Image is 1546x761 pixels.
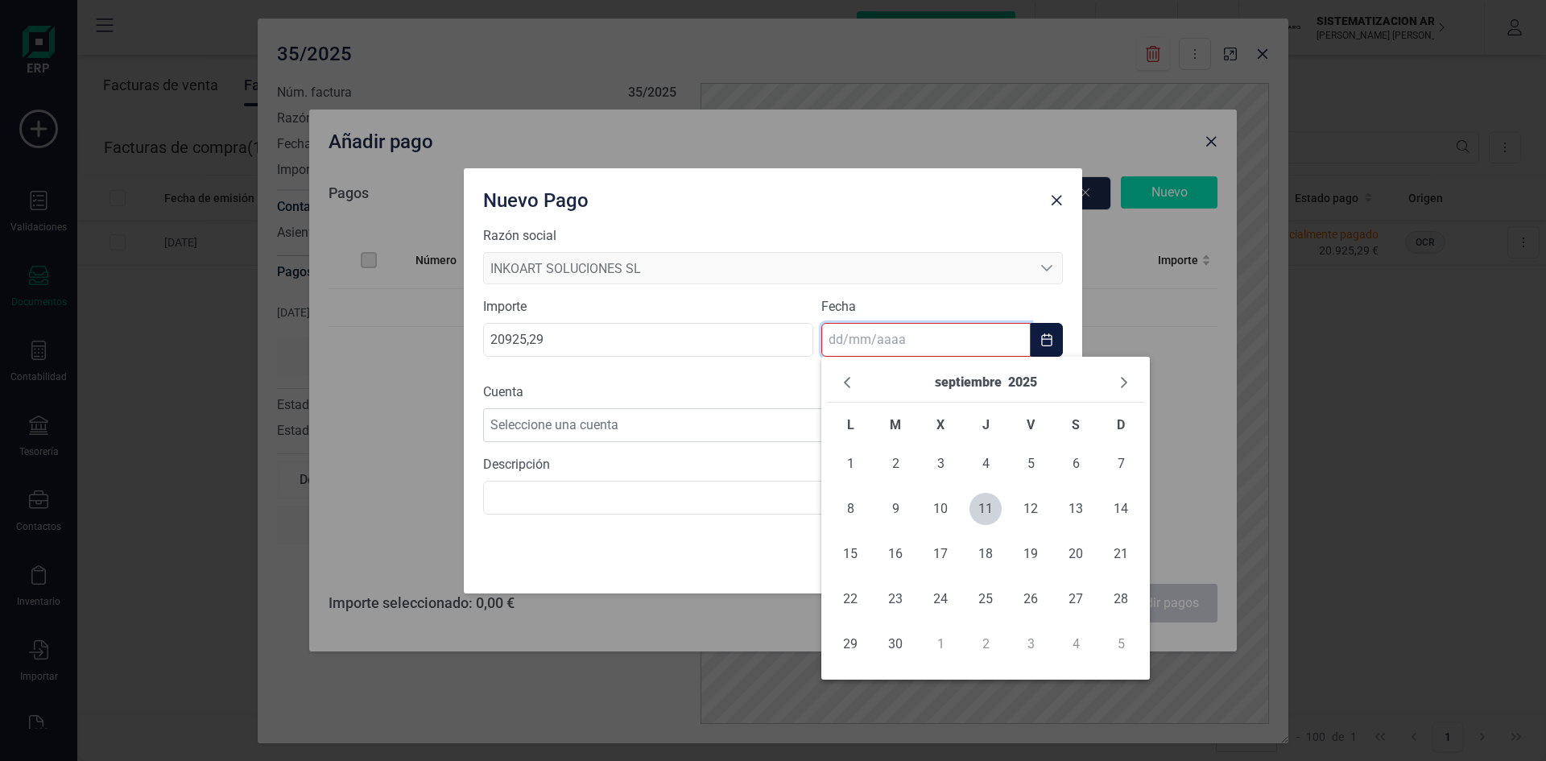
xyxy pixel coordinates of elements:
[1098,622,1143,667] td: 5
[963,486,1008,531] td: 11
[1098,486,1143,531] td: 14
[1008,531,1053,577] td: 19
[821,297,1063,316] label: Fecha
[1027,417,1035,432] span: V
[1060,538,1092,570] span: 20
[821,357,1150,680] div: Choose Date
[963,622,1008,667] td: 2
[483,383,1063,402] label: Cuenta
[1008,622,1053,667] td: 3
[834,370,860,395] button: Previous Month
[1044,188,1069,213] button: Close
[873,622,918,667] td: 30
[879,448,911,480] span: 2
[821,323,1031,357] input: dd/mm/aaaa
[477,181,1044,213] div: Nuevo Pago
[1098,441,1143,486] td: 7
[1060,583,1092,615] span: 27
[873,577,918,622] td: 23
[834,448,866,480] span: 1
[828,441,873,486] td: 1
[483,297,813,316] label: Importe
[1053,577,1098,622] td: 27
[1015,448,1047,480] span: 5
[847,417,854,432] span: L
[879,538,911,570] span: 16
[1053,486,1098,531] td: 13
[1105,538,1137,570] span: 21
[879,583,911,615] span: 23
[1105,583,1137,615] span: 28
[963,441,1008,486] td: 4
[969,583,1002,615] span: 25
[834,628,866,660] span: 29
[828,531,873,577] td: 15
[969,448,1002,480] span: 4
[1015,493,1047,525] span: 12
[1031,323,1063,357] button: Choose Date
[969,493,1002,525] span: 11
[918,441,963,486] td: 3
[483,226,556,246] label: Razón social
[834,493,866,525] span: 8
[1008,441,1053,486] td: 5
[1015,583,1047,615] span: 26
[834,538,866,570] span: 15
[828,486,873,531] td: 8
[918,486,963,531] td: 10
[1053,441,1098,486] td: 6
[834,583,866,615] span: 22
[982,417,990,432] span: J
[924,583,957,615] span: 24
[1072,417,1080,432] span: S
[936,417,945,432] span: X
[1105,493,1137,525] span: 14
[935,370,1002,395] button: Choose Month
[879,628,911,660] span: 30
[918,531,963,577] td: 17
[924,493,957,525] span: 10
[918,622,963,667] td: 1
[918,577,963,622] td: 24
[1060,493,1092,525] span: 13
[1015,538,1047,570] span: 19
[879,493,911,525] span: 9
[828,622,873,667] td: 29
[1008,370,1037,395] button: Choose Year
[1008,486,1053,531] td: 12
[963,531,1008,577] td: 18
[483,455,1063,474] label: Descripción
[1053,531,1098,577] td: 20
[1060,448,1092,480] span: 6
[1098,577,1143,622] td: 28
[873,486,918,531] td: 9
[969,538,1002,570] span: 18
[828,577,873,622] td: 22
[890,417,901,432] span: M
[484,409,1031,441] span: Seleccione una cuenta
[1098,531,1143,577] td: 21
[1053,622,1098,667] td: 4
[1111,370,1137,395] button: Next Month
[873,441,918,486] td: 2
[924,448,957,480] span: 3
[1117,417,1125,432] span: D
[1008,577,1053,622] td: 26
[963,577,1008,622] td: 25
[1105,448,1137,480] span: 7
[924,538,957,570] span: 17
[873,531,918,577] td: 16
